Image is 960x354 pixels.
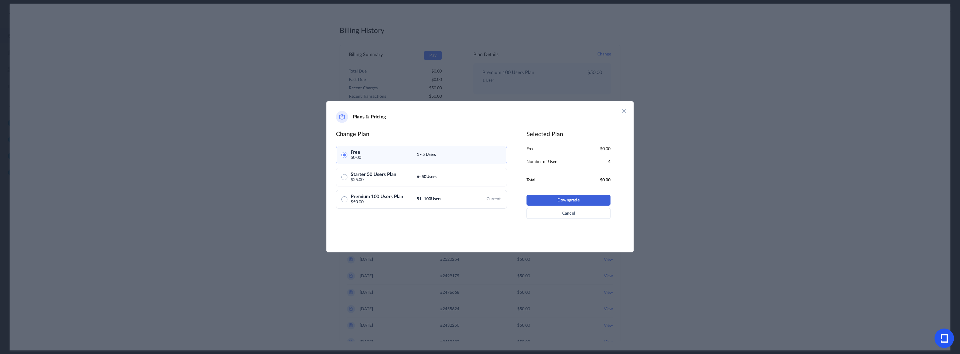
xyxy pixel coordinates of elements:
span: Number of Users [526,159,558,166]
span: 25.00 [351,178,364,182]
h5: Change Plan [336,130,507,138]
h5: Selected Plan [526,130,610,138]
p: Premium 100 Users Plan [351,194,417,200]
img: close icon [621,108,627,114]
button: Downgrade [526,195,610,206]
p: Starter 50 Users Plan [351,172,417,177]
span: 51 - 100 Users [417,197,441,202]
span: 4 [608,159,610,166]
span: 50.00 [351,200,364,204]
span: $0.00 [351,156,361,160]
span: Current [487,197,501,202]
img: plans icon [338,113,346,120]
span: 1 - 5 Users [417,152,436,157]
p: Total [526,177,535,184]
span: Free [526,146,534,153]
span: 0.00 [600,177,610,184]
button: Cancel [526,208,610,219]
span: 0.00 [600,146,610,153]
span: 6 - 50 Users [417,174,436,180]
h4: Plans & Pricing [353,113,386,120]
p: Free [351,150,417,155]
